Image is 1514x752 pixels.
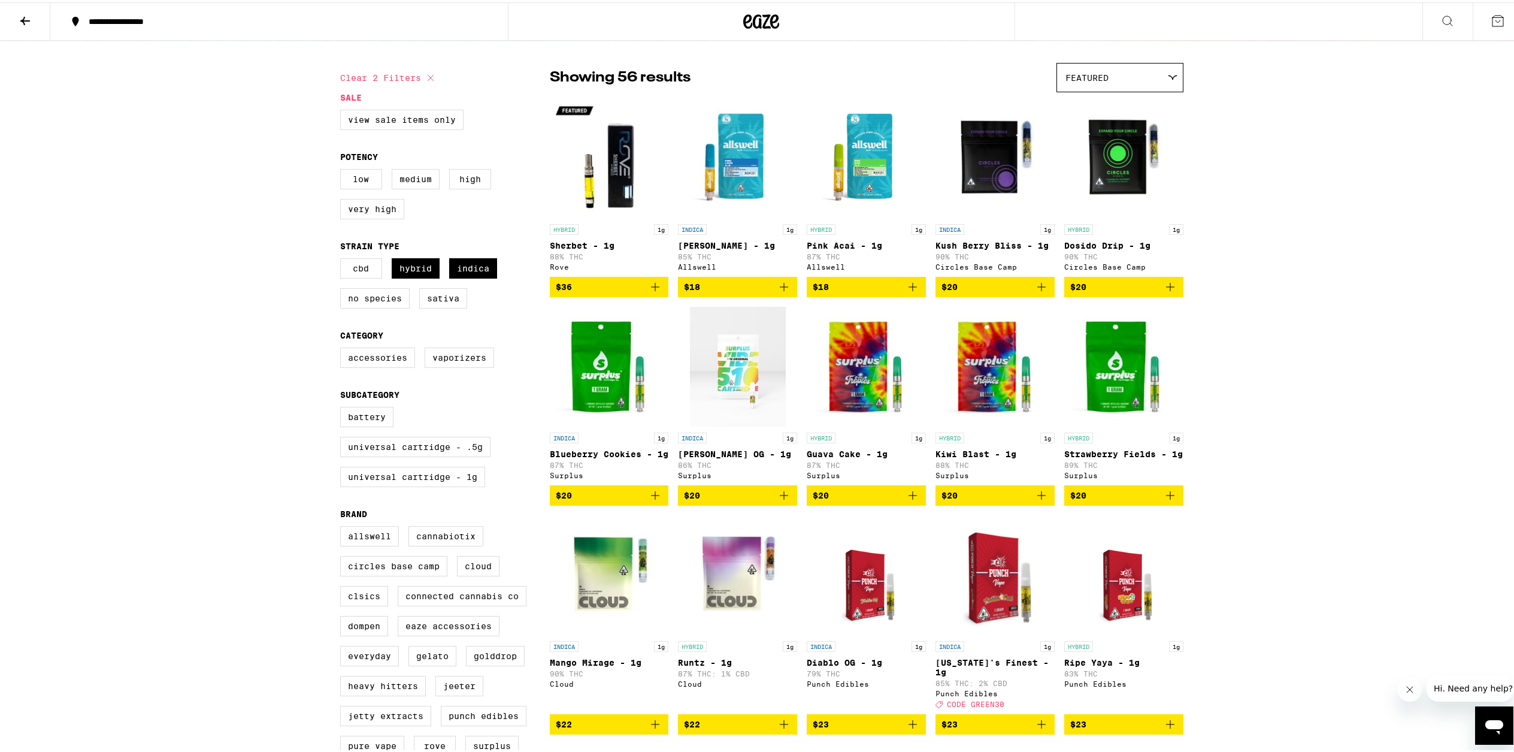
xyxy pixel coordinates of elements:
span: $23 [813,717,829,727]
p: 79% THC [807,668,926,675]
label: Very High [340,197,404,217]
p: 87% THC [807,250,926,258]
label: Jetty Extracts [340,703,431,724]
a: Open page for Dosido Drip - 1g from Circles Base Camp [1064,96,1183,274]
label: Dompen [340,614,388,634]
label: GoldDrop [466,644,525,664]
button: Add to bag [550,483,669,503]
p: Showing 56 results [550,65,691,86]
button: Add to bag [935,712,1055,732]
p: 90% THC [1064,250,1183,258]
p: 1g [912,222,926,232]
div: Surplus [1064,469,1183,477]
p: Dosido Drip - 1g [1064,238,1183,248]
button: Add to bag [678,712,797,732]
div: Circles Base Camp [1064,261,1183,268]
div: Allswell [678,261,797,268]
p: 1g [783,639,797,650]
p: [US_STATE]'s Finest - 1g [935,656,1055,675]
label: Sativa [419,286,467,306]
label: View Sale Items Only [340,107,464,128]
p: 85% THC: 2% CBD [935,677,1055,685]
div: Surplus [935,469,1055,477]
label: Indica [449,256,497,276]
div: Cloud [678,678,797,685]
p: HYBRID [807,222,835,232]
img: Punch Edibles - Florida's Finest - 1g [935,513,1055,633]
div: Cloud [550,678,669,685]
span: $36 [556,280,572,289]
p: 87% THC: 1% CBD [678,668,797,675]
span: $22 [684,717,700,727]
p: Blueberry Cookies - 1g [550,447,669,457]
p: HYBRID [1064,639,1093,650]
p: 87% THC [807,459,926,467]
p: 90% THC [550,668,669,675]
span: $20 [813,488,829,498]
label: Medium [392,167,440,187]
label: Cannabiotix [408,524,483,544]
label: Jeeter [435,674,483,694]
img: Surplus - Strawberry Fields - 1g [1064,304,1183,424]
p: Ripe Yaya - 1g [1064,656,1183,665]
p: HYBRID [678,639,707,650]
a: Open page for Blueberry Cookies - 1g from Surplus [550,304,669,483]
p: 1g [1169,639,1183,650]
p: 1g [654,639,668,650]
iframe: Close message [1398,675,1422,699]
p: INDICA [935,639,964,650]
p: 87% THC [550,459,669,467]
span: $20 [941,488,958,498]
a: Open page for Diablo OG - 1g from Punch Edibles [807,513,926,712]
label: No Species [340,286,410,306]
p: 1g [1040,639,1055,650]
a: Open page for Kush Berry Bliss - 1g from Circles Base Camp [935,96,1055,274]
label: Battery [340,404,393,425]
p: INDICA [935,222,964,232]
img: Allswell - Pink Acai - 1g [807,96,926,216]
p: [PERSON_NAME] OG - 1g [678,447,797,457]
label: Universal Cartridge - .5g [340,434,490,455]
p: HYBRID [807,430,835,441]
a: Open page for Guava Cake - 1g from Surplus [807,304,926,483]
p: 1g [783,430,797,441]
p: 1g [912,430,926,441]
iframe: Message from company [1427,673,1513,699]
button: Add to bag [807,274,926,295]
label: Cloud [457,554,499,574]
p: 89% THC [1064,459,1183,467]
p: INDICA [550,639,579,650]
p: Mango Mirage - 1g [550,656,669,665]
p: INDICA [678,222,707,232]
p: 1g [912,639,926,650]
img: Surplus - Kiwi Blast - 1g [935,304,1055,424]
img: Allswell - King Louis XIII - 1g [678,96,797,216]
p: 85% THC [678,250,797,258]
img: Circles Base Camp - Kush Berry Bliss - 1g [935,96,1055,216]
p: 1g [1040,430,1055,441]
p: 1g [1169,222,1183,232]
label: Accessories [340,345,415,366]
button: Add to bag [1064,483,1183,503]
span: $20 [556,488,572,498]
p: Runtz - 1g [678,656,797,665]
label: Circles Base Camp [340,554,447,574]
p: Guava Cake - 1g [807,447,926,457]
span: $20 [941,280,958,289]
img: Cloud - Mango Mirage - 1g [550,513,669,633]
p: 1g [1169,430,1183,441]
p: Diablo OG - 1g [807,656,926,665]
label: Heavy Hitters [340,674,426,694]
span: $18 [684,280,700,289]
a: Open page for Sherbet - 1g from Rove [550,96,669,274]
span: $22 [556,717,572,727]
a: Open page for Florida's Finest - 1g from Punch Edibles [935,513,1055,712]
button: Add to bag [935,274,1055,295]
label: Everyday [340,644,399,664]
label: CLSICS [340,584,388,604]
span: $20 [1070,280,1086,289]
div: Allswell [807,261,926,268]
p: HYBRID [1064,430,1093,441]
label: Universal Cartridge - 1g [340,464,485,485]
div: Punch Edibles [1064,678,1183,685]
